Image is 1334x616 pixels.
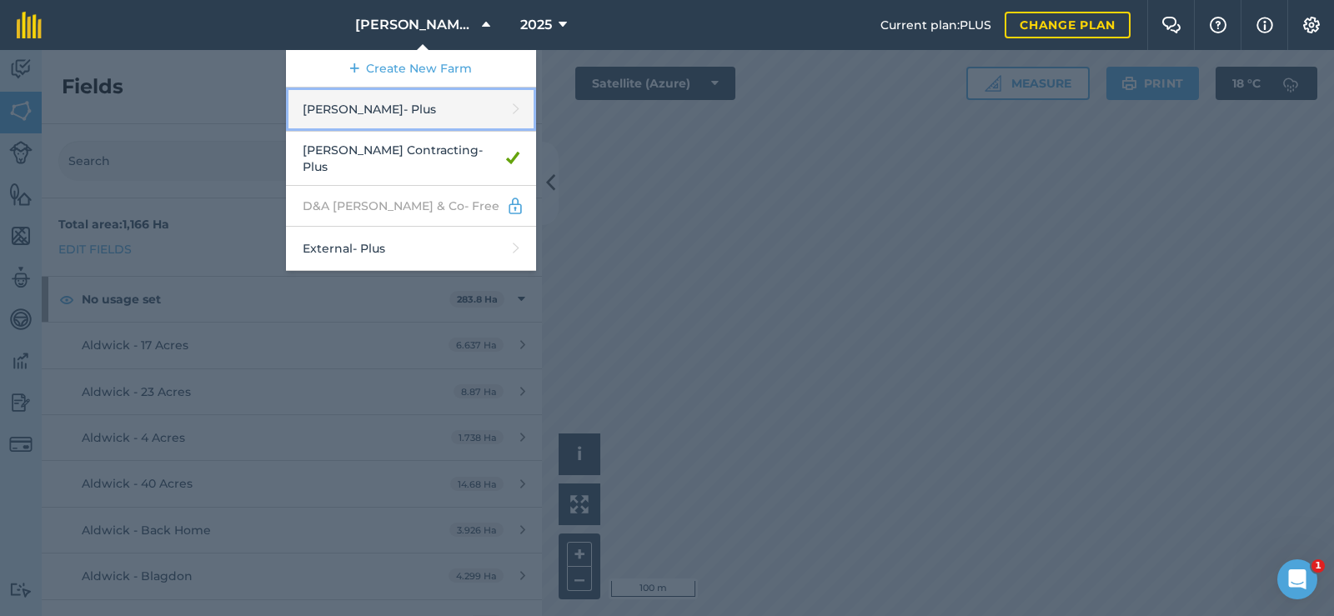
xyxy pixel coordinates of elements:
a: Change plan [1005,12,1131,38]
a: [PERSON_NAME]- Plus [286,88,536,132]
img: Two speech bubbles overlapping with the left bubble in the forefront [1161,17,1181,33]
a: [PERSON_NAME] Contracting- Plus [286,132,536,186]
span: 1 [1311,559,1325,573]
img: A cog icon [1301,17,1321,33]
span: [PERSON_NAME] Contracting [355,15,475,35]
a: D&A [PERSON_NAME] & Co- Free [286,186,536,227]
span: 2025 [520,15,552,35]
a: External- Plus [286,227,536,271]
span: Current plan : PLUS [880,16,991,34]
a: Create New Farm [286,50,536,88]
img: fieldmargin Logo [17,12,42,38]
img: svg+xml;base64,PHN2ZyB4bWxucz0iaHR0cDovL3d3dy53My5vcmcvMjAwMC9zdmciIHdpZHRoPSIxNyIgaGVpZ2h0PSIxNy... [1256,15,1273,35]
iframe: Intercom live chat [1277,559,1317,599]
img: svg+xml;base64,PD94bWwgdmVyc2lvbj0iMS4wIiBlbmNvZGluZz0idXRmLTgiPz4KPCEtLSBHZW5lcmF0b3I6IEFkb2JlIE... [506,196,524,216]
img: A question mark icon [1208,17,1228,33]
